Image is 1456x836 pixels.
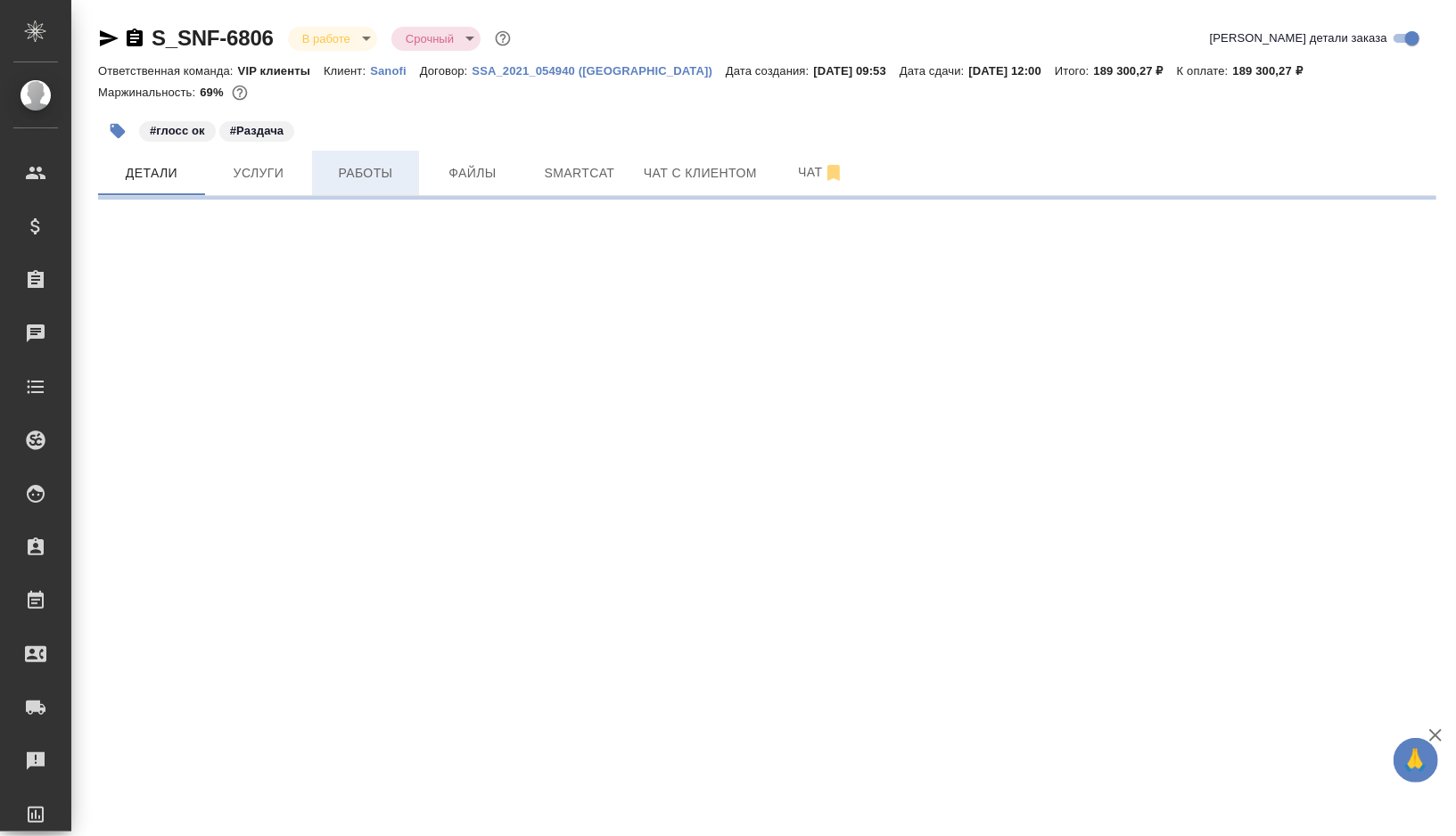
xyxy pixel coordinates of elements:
[98,28,119,49] button: Скопировать ссылку для ЯМессенджера
[726,64,813,78] p: Дата создания:
[288,27,377,51] div: В работе
[823,162,844,184] svg: Отписаться
[778,161,864,184] span: Чат
[297,31,356,46] button: В работе
[1210,29,1387,47] span: [PERSON_NAME] детали заказа
[813,64,900,78] p: [DATE] 09:53
[1094,64,1177,78] p: 189 300,27 ₽
[430,162,515,184] span: Файлы
[491,27,514,50] button: Доп статусы указывают на важность/срочность заказа
[370,64,420,78] p: Sanofi
[1401,742,1431,779] span: 🙏
[900,64,968,78] p: Дата сдачи:
[1233,64,1316,78] p: 189 300,27 ₽
[152,26,274,50] a: S_SNF-6806
[218,122,297,137] span: Раздача
[420,64,473,78] p: Договор:
[1177,64,1233,78] p: К оплате:
[1055,64,1093,78] p: Итого:
[472,64,726,78] p: SSA_2021_054940 ([GEOGRAPHIC_DATA])
[1394,738,1438,783] button: 🙏
[230,122,284,140] p: #Раздача
[644,162,757,184] span: Чат с клиентом
[391,27,481,51] div: В работе
[472,62,726,78] a: SSA_2021_054940 ([GEOGRAPHIC_DATA])
[323,162,408,184] span: Работы
[537,162,622,184] span: Smartcat
[137,122,218,137] span: глосс ок
[228,81,251,104] button: 48207.72 RUB;
[968,64,1055,78] p: [DATE] 12:00
[324,64,370,78] p: Клиент:
[216,162,301,184] span: Услуги
[98,111,137,151] button: Добавить тэг
[370,62,420,78] a: Sanofi
[124,28,145,49] button: Скопировать ссылку
[109,162,194,184] span: Детали
[150,122,205,140] p: #глосс ок
[98,86,200,99] p: Маржинальность:
[400,31,459,46] button: Срочный
[98,64,238,78] p: Ответственная команда:
[238,64,324,78] p: VIP клиенты
[200,86,227,99] p: 69%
